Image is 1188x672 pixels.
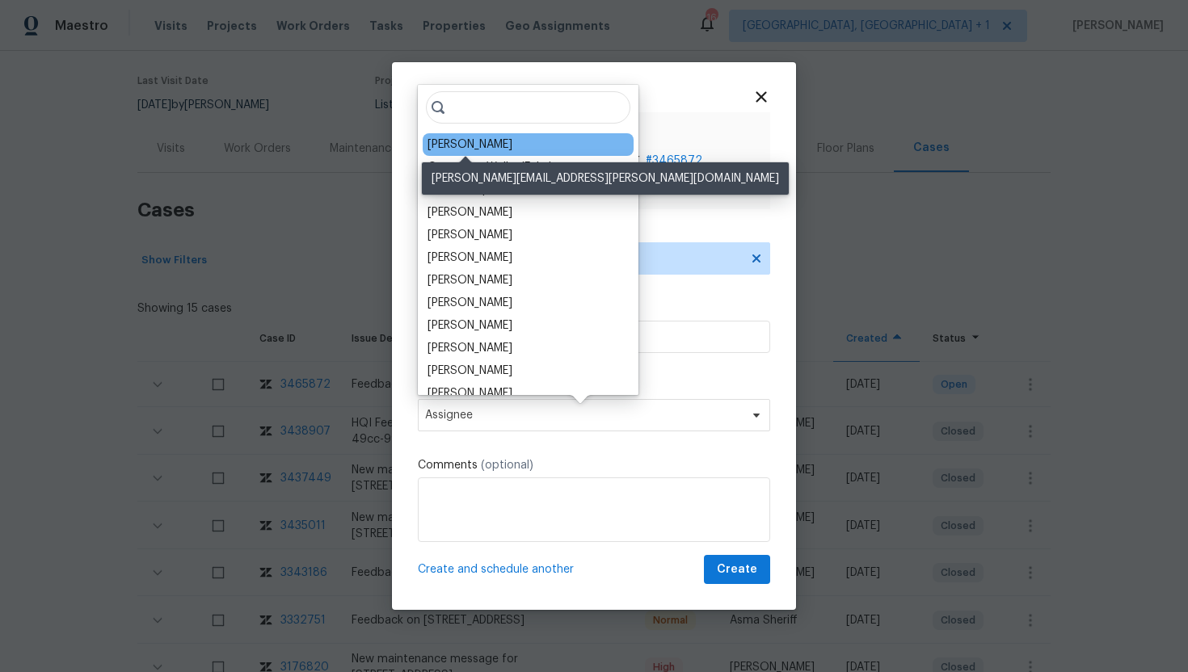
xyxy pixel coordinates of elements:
[481,460,533,471] span: (optional)
[717,560,757,580] span: Create
[428,317,512,334] div: [PERSON_NAME]
[704,555,770,585] button: Create
[428,363,512,379] div: [PERSON_NAME]
[752,88,770,106] span: Close
[428,136,512,153] div: [PERSON_NAME]
[428,159,553,175] div: Opendoor Walks (Fake)
[565,125,757,148] span: Case
[422,162,789,195] div: [PERSON_NAME][EMAIL_ADDRESS][PERSON_NAME][DOMAIN_NAME]
[428,340,512,356] div: [PERSON_NAME]
[428,204,512,220] div: [PERSON_NAME]
[425,409,742,422] span: Assignee
[418,561,574,577] span: Create and schedule another
[428,250,512,266] div: [PERSON_NAME]
[428,295,512,311] div: [PERSON_NAME]
[428,385,512,401] div: [PERSON_NAME]
[428,272,512,288] div: [PERSON_NAME]
[418,457,770,473] label: Comments
[428,227,512,243] div: [PERSON_NAME]
[646,153,702,169] span: # 3465872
